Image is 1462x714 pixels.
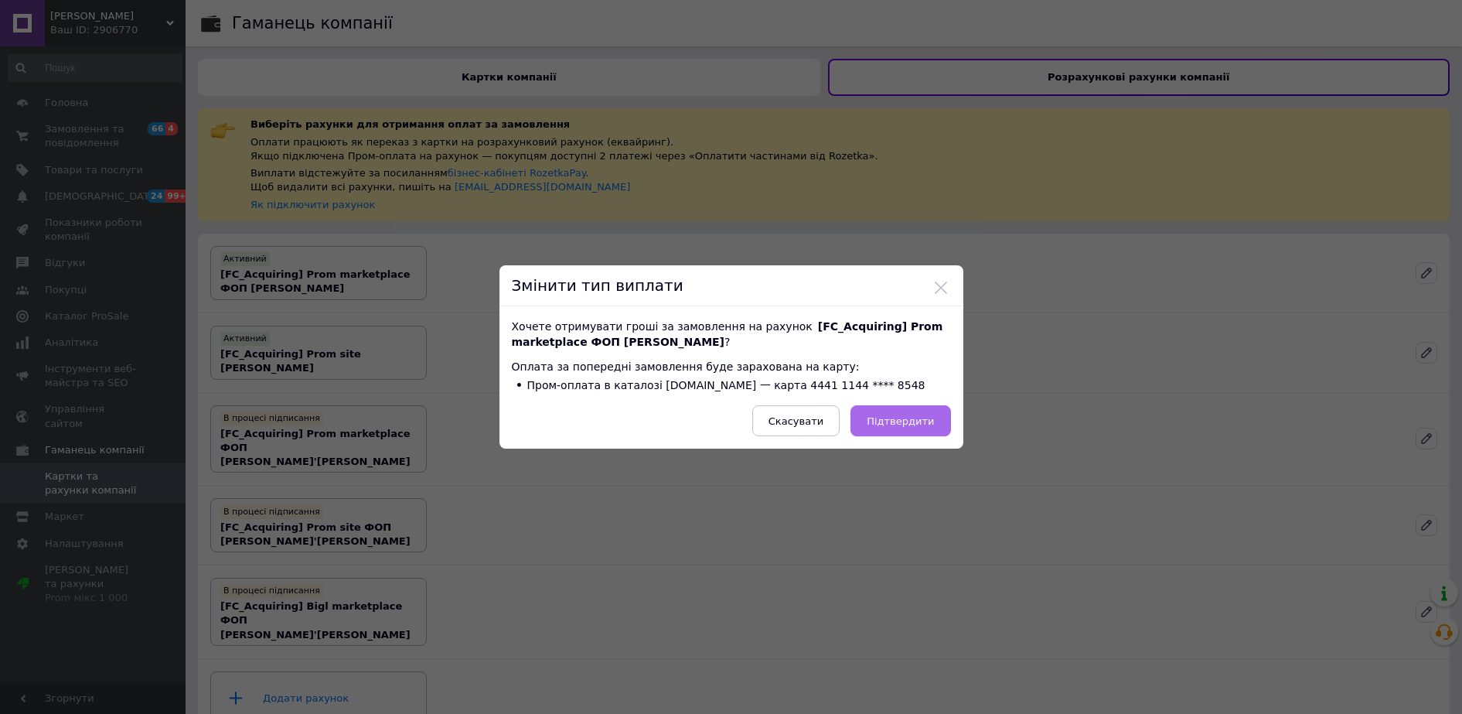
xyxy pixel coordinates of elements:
button: Скасувати [752,405,840,436]
div: Хочете отримувати гроші за замовлення на рахунок ? [499,306,963,449]
li: Пром-оплата в каталозі [DOMAIN_NAME] 一 карта 4441 1144 **** 8548 [512,376,951,395]
span: Скасувати [768,415,823,427]
span: Підтвердити [867,415,934,427]
span: Змінити тип виплати [512,276,683,295]
p: Оплата за попередні замовлення буде зарахована на карту: [512,359,951,374]
button: Підтвердити [850,405,950,436]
